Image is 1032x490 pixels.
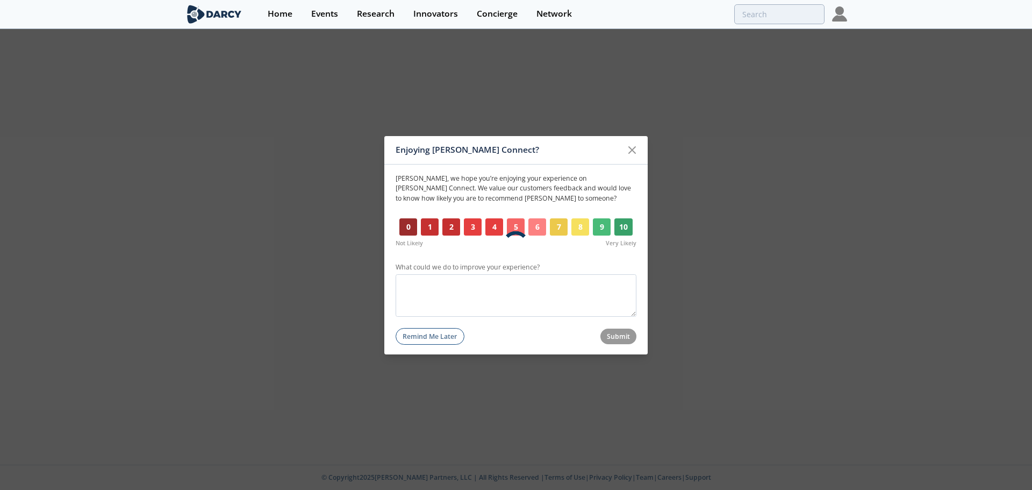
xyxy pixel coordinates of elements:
div: Events [311,10,338,18]
button: 10 [614,218,633,236]
label: What could we do to improve your experience? [396,262,636,272]
button: 6 [528,218,546,236]
button: 9 [593,218,611,236]
button: 8 [571,218,589,236]
button: 7 [550,218,568,236]
button: 5 [507,218,525,236]
button: 1 [421,218,439,236]
div: Enjoying [PERSON_NAME] Connect? [396,140,622,160]
button: 2 [442,218,460,236]
input: Advanced Search [734,4,825,24]
div: Home [268,10,292,18]
img: Profile [832,6,847,22]
div: Network [536,10,572,18]
button: 4 [485,218,503,236]
button: 0 [399,218,417,236]
img: logo-wide.svg [185,5,243,24]
button: Submit [600,329,637,344]
p: [PERSON_NAME] , we hope you’re enjoying your experience on [PERSON_NAME] Connect. We value our cu... [396,174,636,203]
span: Very Likely [606,239,636,248]
div: Innovators [413,10,458,18]
span: Not Likely [396,239,423,248]
button: 3 [464,218,482,236]
div: Concierge [477,10,518,18]
button: Remind Me Later [396,328,464,345]
div: Research [357,10,395,18]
